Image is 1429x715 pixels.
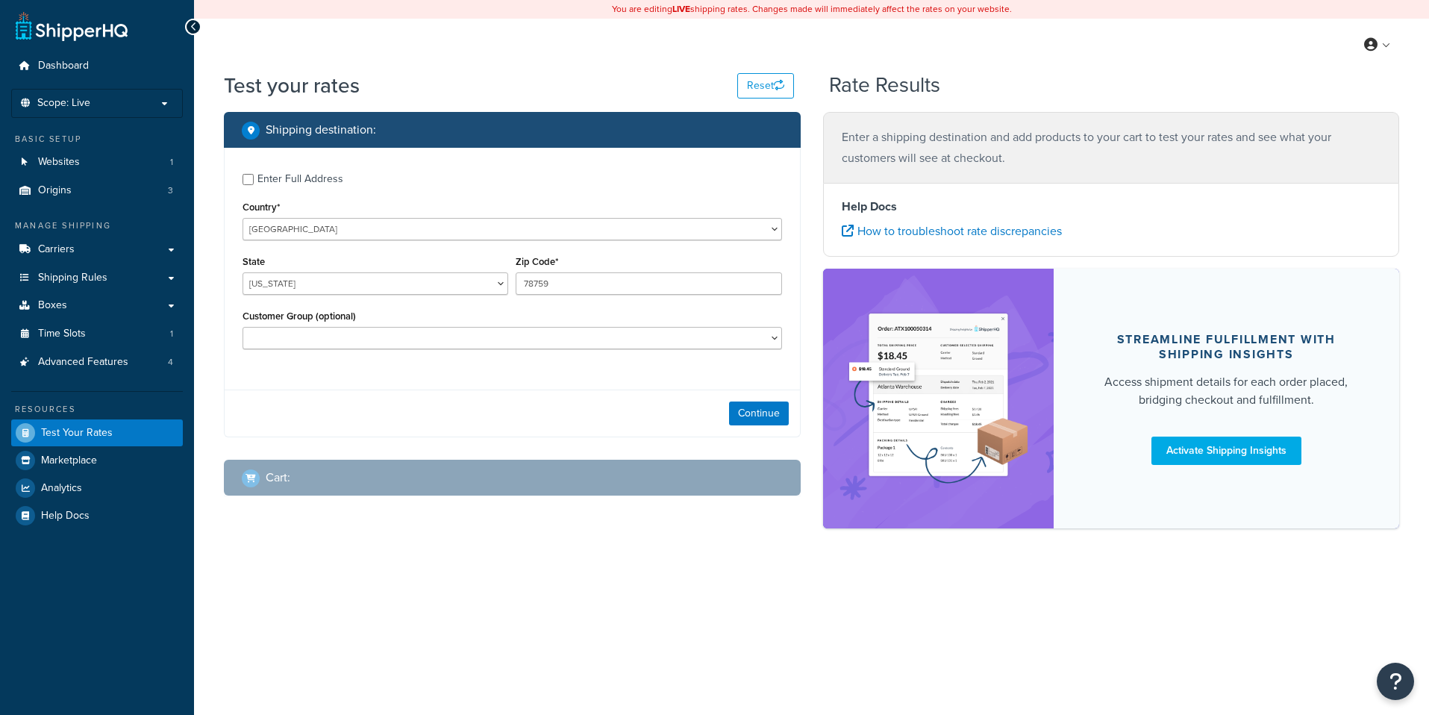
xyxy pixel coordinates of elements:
h2: Cart : [266,471,290,484]
span: Analytics [41,482,82,495]
label: Customer Group (optional) [243,310,356,322]
span: Advanced Features [38,356,128,369]
span: Time Slots [38,328,86,340]
b: LIVE [672,2,690,16]
span: Carriers [38,243,75,256]
h2: Shipping destination : [266,123,376,137]
a: Marketplace [11,447,183,474]
li: Websites [11,149,183,176]
span: Test Your Rates [41,427,113,440]
a: Carriers [11,236,183,263]
span: Shipping Rules [38,272,107,284]
button: Open Resource Center [1377,663,1414,700]
span: Origins [38,184,72,197]
a: Help Docs [11,502,183,529]
a: How to troubleshoot rate discrepancies [842,222,1062,240]
div: Streamline Fulfillment with Shipping Insights [1089,332,1364,362]
div: Manage Shipping [11,219,183,232]
label: Country* [243,202,280,213]
li: Origins [11,177,183,204]
span: 4 [168,356,173,369]
a: Websites1 [11,149,183,176]
h1: Test your rates [224,71,360,100]
div: Enter Full Address [257,169,343,190]
span: 1 [170,328,173,340]
a: Advanced Features4 [11,349,183,376]
span: Scope: Live [37,97,90,110]
h4: Help Docs [842,198,1381,216]
span: Boxes [38,299,67,312]
span: Dashboard [38,60,89,72]
a: Test Your Rates [11,419,183,446]
button: Continue [729,402,789,425]
a: Origins3 [11,177,183,204]
span: Websites [38,156,80,169]
span: Marketplace [41,455,97,467]
span: 1 [170,156,173,169]
div: Resources [11,403,183,416]
a: Shipping Rules [11,264,183,292]
li: Advanced Features [11,349,183,376]
a: Analytics [11,475,183,502]
h2: Rate Results [829,74,940,97]
div: Basic Setup [11,133,183,146]
div: Access shipment details for each order placed, bridging checkout and fulfillment. [1089,373,1364,409]
span: Help Docs [41,510,90,522]
span: 3 [168,184,173,197]
p: Enter a shipping destination and add products to your cart to test your rates and see what your c... [842,127,1381,169]
label: State [243,256,265,267]
a: Time Slots1 [11,320,183,348]
button: Reset [737,73,794,99]
a: Boxes [11,292,183,319]
input: Enter Full Address [243,174,254,185]
img: feature-image-si-e24932ea9b9fcd0ff835db86be1ff8d589347e8876e1638d903ea230a36726be.png [845,291,1031,506]
a: Dashboard [11,52,183,80]
li: Time Slots [11,320,183,348]
a: Activate Shipping Insights [1151,437,1301,465]
label: Zip Code* [516,256,558,267]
